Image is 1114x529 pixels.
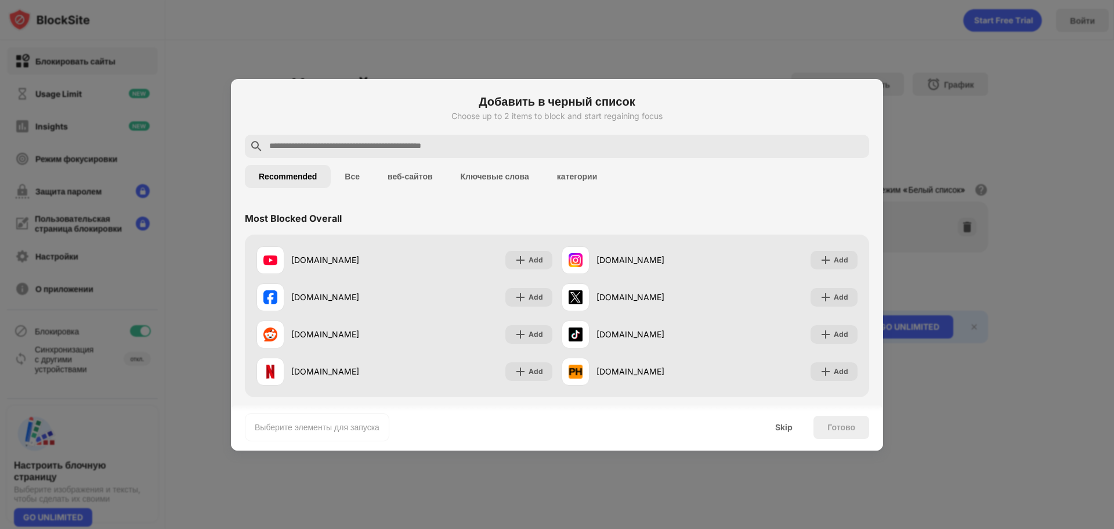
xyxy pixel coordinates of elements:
div: Add [834,254,848,266]
div: [DOMAIN_NAME] [291,328,404,340]
div: Most Blocked Overall [245,213,342,224]
img: favicons [569,290,583,304]
img: favicons [263,365,277,379]
button: Все [331,165,374,188]
img: favicons [263,290,277,304]
img: favicons [569,365,583,379]
div: Add [529,254,543,266]
img: favicons [569,253,583,267]
h6: Добавить в черный список [245,93,869,110]
div: [DOMAIN_NAME] [596,328,710,340]
div: [DOMAIN_NAME] [291,254,404,266]
div: [DOMAIN_NAME] [596,254,710,266]
div: [DOMAIN_NAME] [291,365,404,377]
div: Add [529,329,543,340]
img: favicons [263,253,277,267]
div: Choose up to 2 items to block and start regaining focus [245,111,869,121]
div: Готово [827,423,855,432]
div: [DOMAIN_NAME] [291,291,404,303]
div: Add [529,292,543,303]
div: Skip [775,423,793,432]
button: Recommended [245,165,331,188]
img: favicons [263,328,277,341]
img: search.svg [249,139,263,153]
div: [DOMAIN_NAME] [596,291,710,303]
div: Add [834,329,848,340]
button: категории [543,165,611,188]
div: [DOMAIN_NAME] [596,365,710,377]
div: Add [529,366,543,377]
div: Add [834,292,848,303]
button: Ключевые слова [447,165,543,188]
button: веб-сайтов [374,165,447,188]
img: favicons [569,328,583,341]
div: Выберите элементы для запуска [255,422,379,433]
div: Add [834,366,848,377]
